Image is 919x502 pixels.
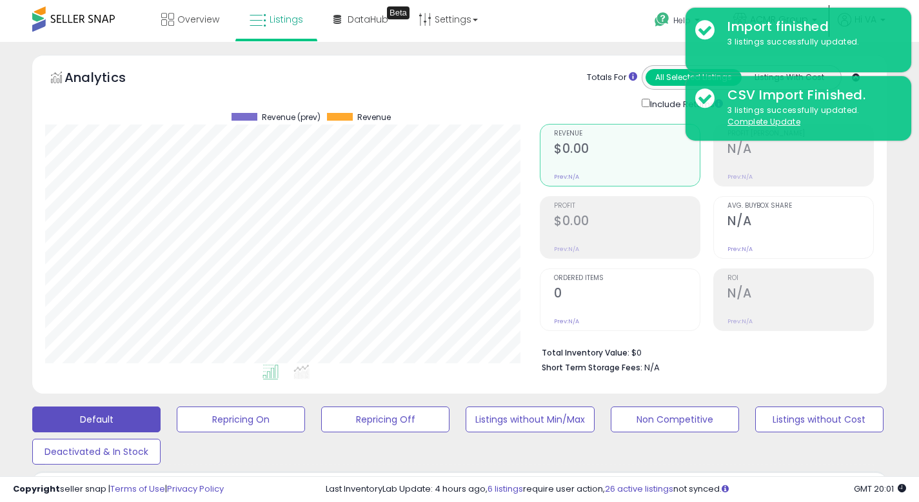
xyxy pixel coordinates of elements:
span: Profit [554,203,700,210]
button: Deactivated & In Stock [32,439,161,465]
button: Default [32,407,161,432]
small: Prev: N/A [554,317,579,325]
small: Prev: N/A [727,245,753,253]
span: Help [673,15,691,26]
a: 6 listings [488,483,523,495]
span: Revenue [554,130,700,137]
span: Listings [270,13,303,26]
b: Total Inventory Value: [542,347,629,358]
strong: Copyright [13,483,60,495]
span: Revenue (prev) [262,113,321,122]
h2: $0.00 [554,214,700,231]
div: Include Returns [632,96,738,111]
h2: $0.00 [554,141,700,159]
div: 3 listings successfully updated. [718,105,902,128]
div: seller snap | | [13,483,224,496]
h2: N/A [727,214,873,231]
div: Tooltip anchor [387,6,410,19]
span: Ordered Items [554,275,700,282]
small: Prev: N/A [727,173,753,181]
h2: N/A [727,141,873,159]
span: Avg. Buybox Share [727,203,873,210]
div: 3 listings successfully updated. [718,36,902,48]
span: Revenue [357,113,391,122]
b: Short Term Storage Fees: [542,362,642,373]
small: Prev: N/A [554,245,579,253]
h2: N/A [727,286,873,303]
div: Import finished [718,17,902,36]
button: Repricing On [177,407,305,432]
small: Prev: N/A [727,317,753,325]
a: Terms of Use [110,483,165,495]
u: Complete Update [727,116,800,127]
a: 26 active listings [605,483,673,495]
button: Repricing Off [321,407,450,432]
div: Last InventoryLab Update: 4 hours ago, require user action, not synced. [326,483,906,496]
li: $0 [542,344,864,359]
button: Non Competitive [611,407,739,432]
button: All Selected Listings [646,69,742,86]
h2: 0 [554,286,700,303]
span: DataHub [348,13,388,26]
div: Totals For [587,72,637,84]
a: Privacy Policy [167,483,224,495]
small: Prev: N/A [554,173,579,181]
span: 2025-09-15 20:01 GMT [854,483,906,495]
button: Listings without Min/Max [466,407,594,432]
span: N/A [644,361,660,374]
i: Get Help [654,12,670,28]
span: Overview [177,13,219,26]
div: CSV Import Finished. [718,86,902,105]
button: Listings without Cost [755,407,884,432]
a: Help [644,2,713,42]
h5: Analytics [64,68,151,90]
span: ROI [727,275,873,282]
